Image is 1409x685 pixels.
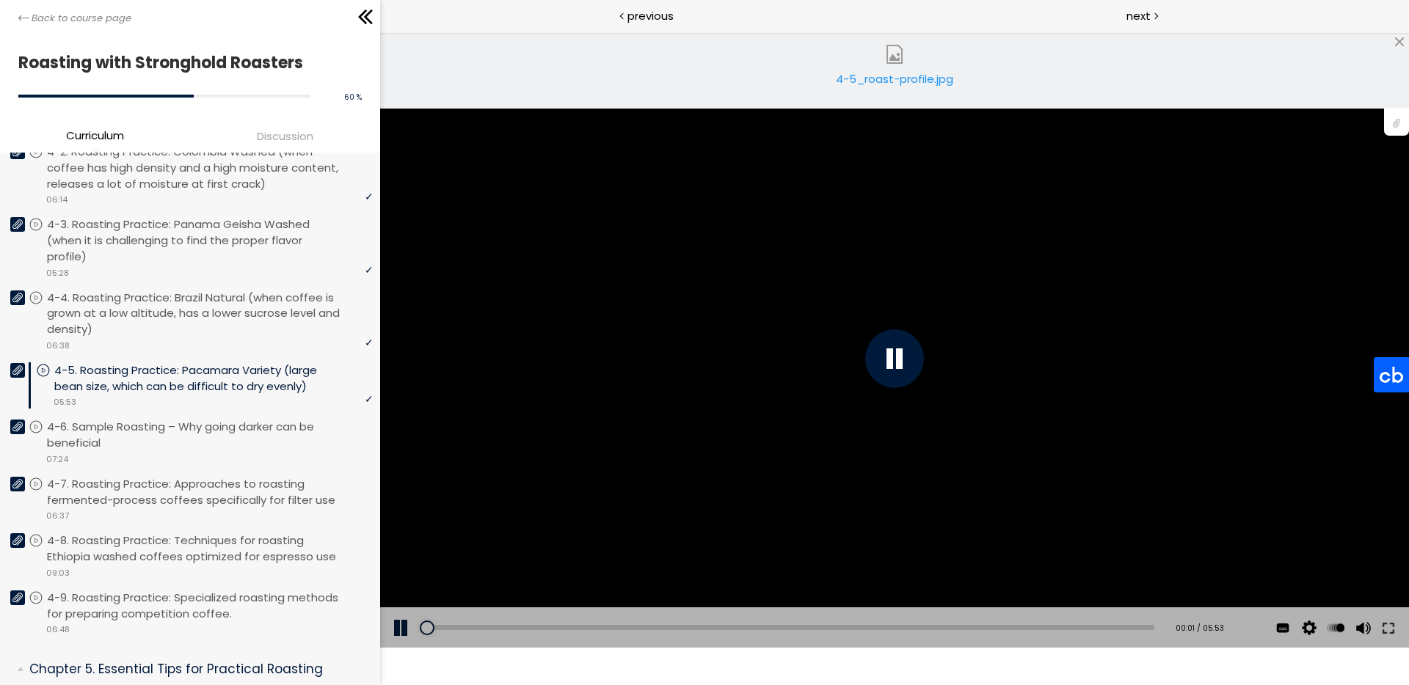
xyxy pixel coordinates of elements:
div: 4-5_roast-profile.jpg [832,70,957,100]
span: 07:24 [46,453,68,466]
span: Curriculum [66,127,124,144]
a: Back to course page [18,11,131,26]
button: Play back rate [944,575,966,616]
span: Back to course page [32,11,131,26]
span: 06:14 [46,194,68,206]
p: Chapter 5. Essential Tips for Practical Roasting [29,660,362,678]
div: See available captions [889,575,916,616]
p: 4-5. Roasting Practice: Pacamara Variety (large bean size, which can be difficult to dry evenly) [54,362,373,395]
div: 00:01 / 05:53 [787,590,844,602]
span: next [1126,7,1151,24]
p: 4-3. Roasting Practice: Panama Geisha Washed (when it is challenging to find the proper flavor pr... [47,216,373,264]
span: 06:38 [46,340,70,352]
p: 4-2. Roasting Practice: Colombia Washed (when coffee has high density and a high moisture content... [47,144,373,191]
span: previous [627,7,674,24]
span: Discussion [257,128,313,144]
span: 60 % [344,92,362,103]
p: 4-4. Roasting Practice: Brazil Natural (when coffee is grown at a low altitude, has a lower sucro... [47,290,373,337]
button: Video quality [918,575,940,616]
span: 05:28 [46,267,69,279]
img: attachment-image.png [885,45,904,64]
span: 05:53 [54,396,76,409]
button: Subtitles and Transcript [892,575,914,616]
button: Volume [971,575,993,616]
p: 4-6. Sample Roasting – Why going darker can be beneficial [47,419,373,451]
h1: Roasting with Stronghold Roasters [18,49,354,76]
div: Change playback rate [942,575,969,616]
